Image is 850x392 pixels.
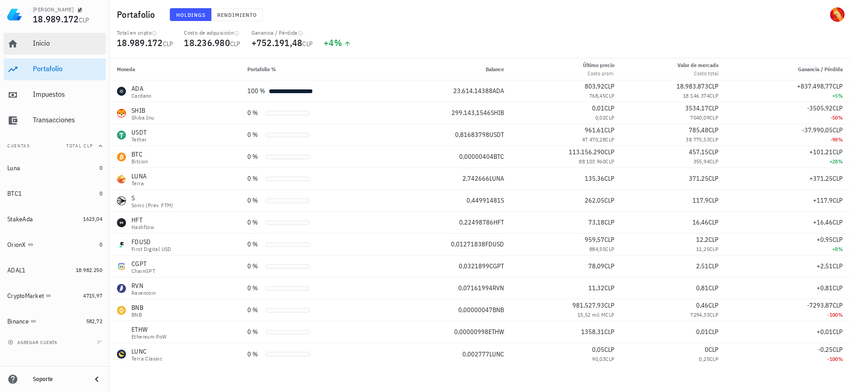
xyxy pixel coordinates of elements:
span: CLP [708,126,719,134]
span: 0,01 [696,328,708,336]
div: Cardano [131,93,152,99]
span: CLP [709,246,719,252]
span: USDT [489,131,504,139]
div: Binance [7,318,29,325]
span: +371,25 [809,174,833,183]
div: ADA [131,84,152,93]
div: BNB-icon [117,306,126,315]
span: 1358,31 [581,328,604,336]
span: 0 [705,345,708,354]
div: HFT [131,215,154,225]
span: 0,81 [696,284,708,292]
a: ADAL1 18.982.250 [4,259,106,281]
div: StakeAda [7,215,33,223]
span: +117,9 [813,196,833,204]
span: LUNC [489,350,504,358]
span: 0,00000404 [459,152,493,161]
th: Moneda [110,58,240,80]
span: CLP [708,328,719,336]
span: 73,18 [588,218,604,226]
span: CLP [604,218,614,226]
div: 0 % [247,152,262,162]
div: BTC1 [7,190,22,198]
span: BNB [493,306,504,314]
span: 961,61 [585,126,604,134]
div: LUNC-icon [117,350,126,359]
span: CLP [833,126,843,134]
span: CLP [604,328,614,336]
div: CGPT [131,259,155,268]
span: Balance [486,66,504,73]
div: HFT-icon [117,218,126,227]
div: 0 % [247,174,262,183]
div: Costo prom. [583,69,614,78]
span: CLP [833,174,843,183]
a: Portafolio [4,58,106,80]
div: Transacciones [33,115,102,124]
span: 18.989.172 [117,37,163,49]
span: CLP [604,262,614,270]
div: 0 % [247,240,262,249]
div: BNB [131,303,143,312]
span: RVN [493,284,504,292]
span: 0 [100,164,102,171]
div: ChainGPT [131,268,155,274]
th: Balance: Sin ordenar. Pulse para ordenar de forma ascendente. [387,58,511,80]
div: CGPT-icon [117,262,126,271]
span: CLP [605,158,614,165]
span: CLP [605,311,614,318]
div: FDUSD [131,237,171,246]
span: CLP [163,40,173,48]
span: CLP [604,126,614,134]
div: ETHW-icon [117,328,126,337]
span: 12,2 [696,235,708,244]
span: % [838,114,843,121]
img: LedgiFi [7,7,22,22]
span: +837.498,77 [797,82,833,90]
div: -100 [733,355,843,364]
div: 0 % [247,327,262,337]
div: BTC [131,150,148,159]
span: CLP [833,148,843,156]
div: 0 % [247,283,262,293]
span: FDUSD [485,240,504,248]
span: 768,45 [589,92,605,99]
span: CLP [708,174,719,183]
span: 0,002777 [462,350,489,358]
span: % [838,311,843,318]
div: FDUSD-icon [117,240,126,249]
span: CLP [708,196,719,204]
span: 78,09 [588,262,604,270]
div: 0 % [247,305,262,315]
div: 0 % [247,350,262,359]
span: 803,92 [585,82,604,90]
span: CLP [833,218,843,226]
span: ETHW [488,328,504,336]
div: Costo total [677,69,719,78]
span: CLP [708,284,719,292]
span: CLP [833,196,843,204]
span: CLP [833,262,843,270]
div: S-icon [117,196,126,205]
div: LUNA [131,172,147,181]
div: SHIB [131,106,154,115]
span: % [838,92,843,99]
div: Hashflow [131,225,154,230]
div: ADA-icon [117,87,126,96]
span: CLP [709,114,719,121]
span: 0,46 [696,301,708,309]
span: CGPT [489,262,504,270]
span: 371,25 [689,174,708,183]
span: Holdings [176,11,206,18]
span: 0,81683798 [455,131,489,139]
a: Inicio [4,33,106,55]
span: Portafolio % [247,66,276,73]
span: CLP [604,196,614,204]
span: +2,51 [817,262,833,270]
span: CLP [709,136,719,143]
span: +16,46 [813,218,833,226]
span: CLP [230,40,241,48]
div: Bitcoin [131,159,148,164]
div: 0 % [247,261,262,271]
span: CLP [833,284,843,292]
